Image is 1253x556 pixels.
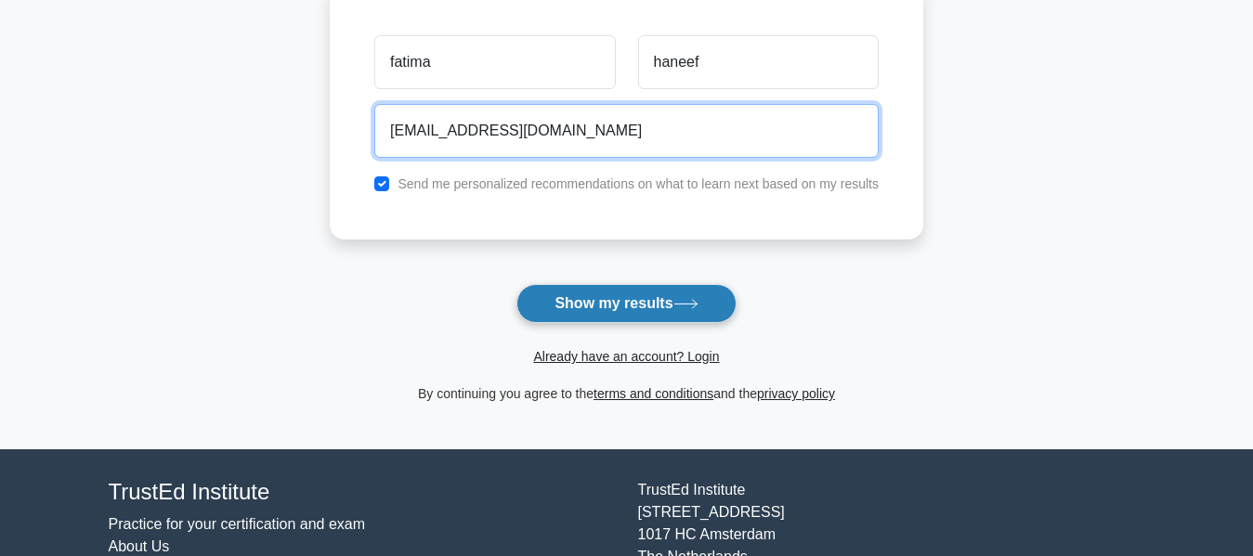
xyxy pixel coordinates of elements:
input: First name [374,35,615,89]
a: Practice for your certification and exam [109,516,366,532]
a: About Us [109,538,170,554]
h4: TrustEd Institute [109,479,616,506]
input: Last name [638,35,879,89]
a: Already have an account? Login [533,349,719,364]
input: Email [374,104,879,158]
a: privacy policy [757,386,835,401]
a: terms and conditions [594,386,713,401]
label: Send me personalized recommendations on what to learn next based on my results [398,176,879,191]
button: Show my results [516,284,736,323]
div: By continuing you agree to the and the [319,382,934,405]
